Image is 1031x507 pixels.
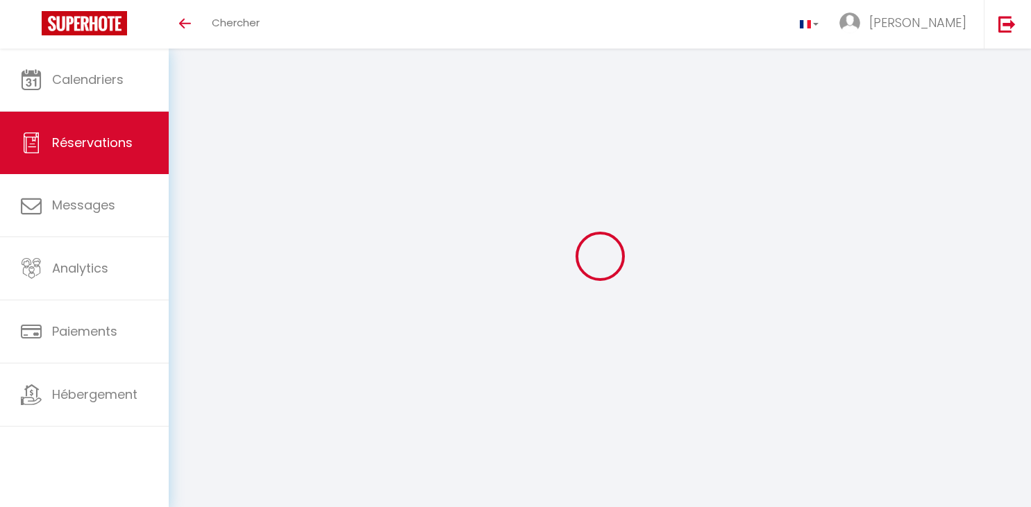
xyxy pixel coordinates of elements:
[839,12,860,33] img: ...
[42,11,127,35] img: Super Booking
[52,71,124,88] span: Calendriers
[212,15,260,30] span: Chercher
[52,386,137,403] span: Hébergement
[52,259,108,277] span: Analytics
[52,323,117,340] span: Paiements
[52,134,133,151] span: Réservations
[998,15,1016,33] img: logout
[52,196,115,214] span: Messages
[869,14,966,31] span: [PERSON_NAME]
